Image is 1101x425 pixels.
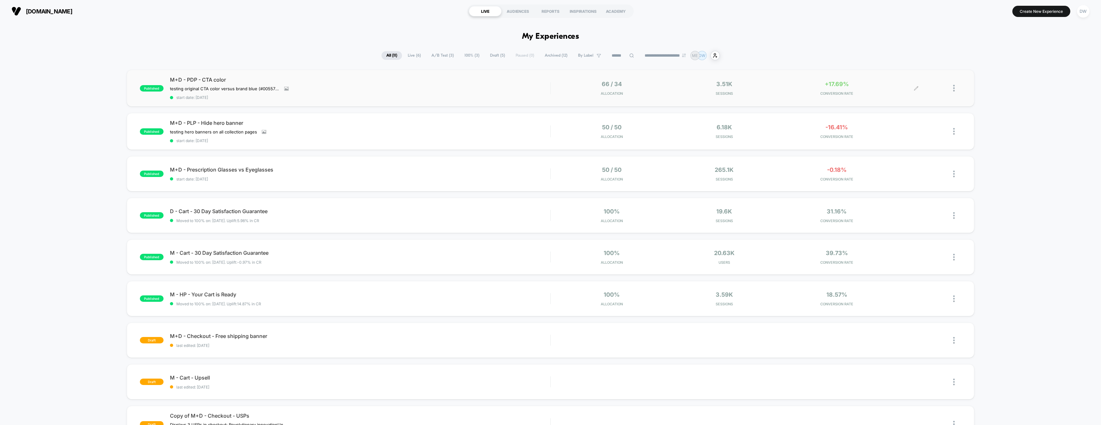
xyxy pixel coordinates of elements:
[140,337,164,343] span: draft
[827,208,847,215] span: 31.16%
[170,343,550,348] span: last edited: [DATE]
[176,301,261,306] span: Moved to 100% on: [DATE] . Uplift: 14.87% in CR
[782,91,891,96] span: CONVERSION RATE
[578,53,593,58] span: By Label
[170,177,550,181] span: start date: [DATE]
[953,295,955,302] img: close
[460,51,484,60] span: 100% ( 3 )
[140,212,164,219] span: published
[670,260,779,265] span: Users
[170,333,550,339] span: M+D - Checkout - Free shipping banner
[715,166,734,173] span: 265.1k
[170,76,550,83] span: M+D - PDP - CTA color
[140,128,164,135] span: published
[825,81,849,87] span: +17.69%
[170,129,257,134] span: testing hero banners on all collection pages
[953,128,955,135] img: close
[170,120,550,126] span: M+D - PLP - Hide hero banner
[670,302,779,306] span: Sessions
[604,208,620,215] span: 100%
[140,171,164,177] span: published
[601,91,623,96] span: Allocation
[953,171,955,177] img: close
[170,95,550,100] span: start date: [DATE]
[176,260,261,265] span: Moved to 100% on: [DATE] . Uplift: -0.97% in CR
[469,6,502,16] div: LIVE
[170,208,550,214] span: D - Cart - 30 Day Satisfaction Guarantee
[140,254,164,260] span: published
[10,6,74,16] button: [DOMAIN_NAME]
[522,32,579,41] h1: My Experiences
[602,81,622,87] span: 66 / 34
[782,134,891,139] span: CONVERSION RATE
[170,413,550,419] span: Copy of M+D - Checkout - USPs
[567,6,599,16] div: INSPIRATIONS
[140,379,164,385] span: draft
[782,219,891,223] span: CONVERSION RATE
[534,6,567,16] div: REPORTS
[716,81,732,87] span: 3.51k
[953,85,955,92] img: close
[953,212,955,219] img: close
[670,134,779,139] span: Sessions
[782,260,891,265] span: CONVERSION RATE
[692,53,698,58] p: ME
[826,291,847,298] span: 18.57%
[170,86,279,91] span: testing original CTA color versus brand blue (#005577) versus brand [PERSON_NAME] (#d94d2b)
[170,291,550,298] span: M - HP - Your Cart is Ready
[601,219,623,223] span: Allocation
[26,8,72,15] span: [DOMAIN_NAME]
[699,53,705,58] p: DW
[170,374,550,381] span: M - Cart - Upsell
[602,166,622,173] span: 50 / 50
[825,124,848,131] span: -16.41%
[953,254,955,261] img: close
[599,6,632,16] div: ACADEMY
[670,91,779,96] span: Sessions
[12,6,21,16] img: Visually logo
[140,295,164,302] span: published
[827,166,847,173] span: -0.18%
[170,385,550,389] span: last edited: [DATE]
[782,177,891,181] span: CONVERSION RATE
[601,177,623,181] span: Allocation
[670,219,779,223] span: Sessions
[682,53,686,57] img: end
[714,250,735,256] span: 20.63k
[1012,6,1070,17] button: Create New Experience
[717,124,732,131] span: 6.18k
[670,177,779,181] span: Sessions
[485,51,510,60] span: Draft ( 5 )
[170,250,550,256] span: M - Cart - 30 Day Satisfaction Guarantee
[604,250,620,256] span: 100%
[826,250,848,256] span: 39.73%
[953,379,955,385] img: close
[403,51,426,60] span: Live ( 6 )
[601,134,623,139] span: Allocation
[601,260,623,265] span: Allocation
[716,208,732,215] span: 19.6k
[1075,5,1091,18] button: DW
[540,51,572,60] span: Archived ( 12 )
[176,218,259,223] span: Moved to 100% on: [DATE] . Uplift: 5.98% in CR
[716,291,733,298] span: 3.59k
[140,85,164,92] span: published
[602,124,622,131] span: 50 / 50
[170,166,550,173] span: M+D - Prescription Glasses vs Eyeglasses
[427,51,459,60] span: A/B Test ( 3 )
[170,138,550,143] span: start date: [DATE]
[604,291,620,298] span: 100%
[382,51,402,60] span: All ( 11 )
[601,302,623,306] span: Allocation
[782,302,891,306] span: CONVERSION RATE
[953,337,955,344] img: close
[1077,5,1089,18] div: DW
[502,6,534,16] div: AUDIENCES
